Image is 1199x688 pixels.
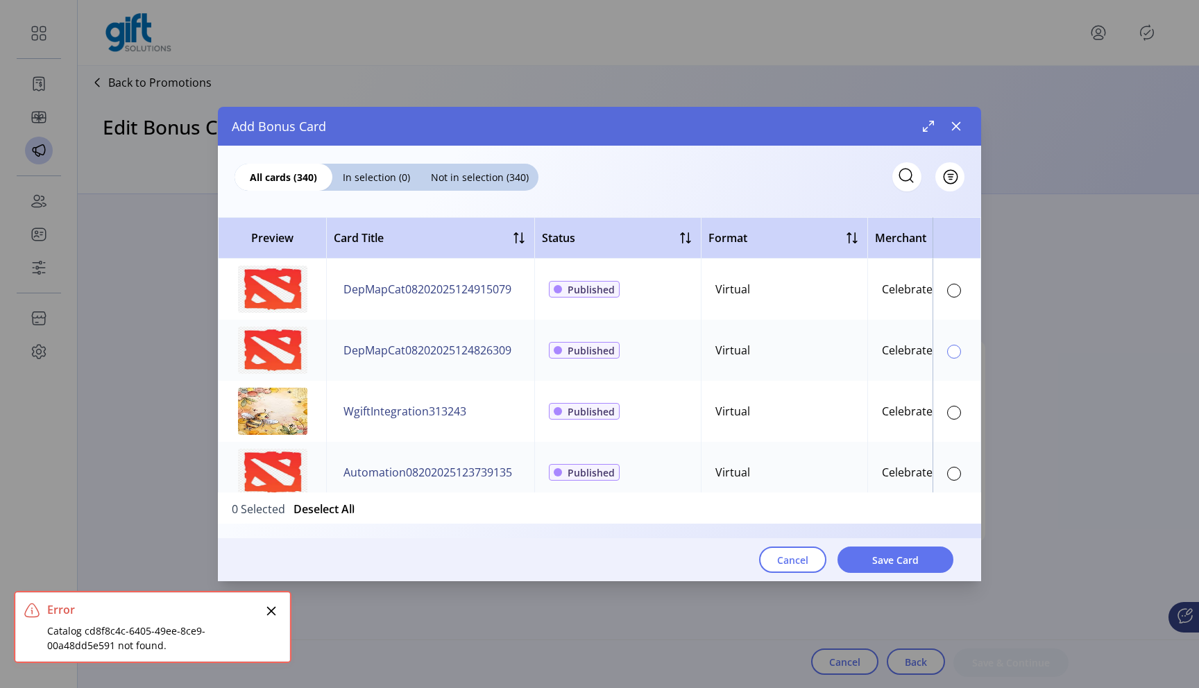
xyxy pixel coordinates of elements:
[235,170,332,184] span: All cards (340)
[341,400,469,422] button: WgiftIntegration313243
[882,464,973,481] div: Celebrate Brands
[882,281,973,298] div: Celebrate Brands
[238,388,307,435] img: preview
[935,162,964,191] button: Filter Button
[47,601,262,618] div: Error
[343,281,511,298] span: DepMapCat08202025124915079
[568,404,615,419] span: Published
[294,501,355,517] button: Deselect All
[332,164,420,191] div: In selection (0)
[882,403,973,420] div: Celebrate Brands
[232,117,326,136] span: Add Bonus Card
[343,342,511,359] span: DepMapCat08202025124826309
[341,339,514,361] button: DepMapCat08202025124826309
[420,170,538,184] span: Not in selection (340)
[875,230,926,246] span: Merchant
[334,230,384,246] span: Card Title
[715,342,750,359] div: Virtual
[262,601,281,621] button: Close
[343,464,512,481] span: Automation08202025123739135
[708,230,747,246] span: Format
[226,230,319,246] span: Preview
[715,281,750,298] div: Virtual
[341,461,515,483] button: Automation08202025123739135
[238,266,307,313] img: preview
[917,115,939,137] button: Maximize
[343,403,466,420] span: WgiftIntegration313243
[837,547,953,573] button: Save Card
[777,553,808,567] span: Cancel
[341,278,514,300] button: DepMapCat08202025124915079
[872,553,919,567] span: Save Card
[568,282,615,297] span: Published
[235,164,332,191] div: All cards (340)
[47,623,262,653] div: Catalog cd8f8c4c-6405-49ee-8ce9-00a48dd5e591 not found.
[332,170,420,184] span: In selection (0)
[238,327,307,374] img: preview
[882,342,973,359] div: Celebrate Brands
[715,464,750,481] div: Virtual
[568,465,615,480] span: Published
[238,449,307,496] img: preview
[232,501,285,515] span: 0 Selected
[542,230,575,246] div: Status
[420,164,538,191] div: Not in selection (340)
[568,343,615,358] span: Published
[759,547,826,573] button: Cancel
[715,403,750,420] div: Virtual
